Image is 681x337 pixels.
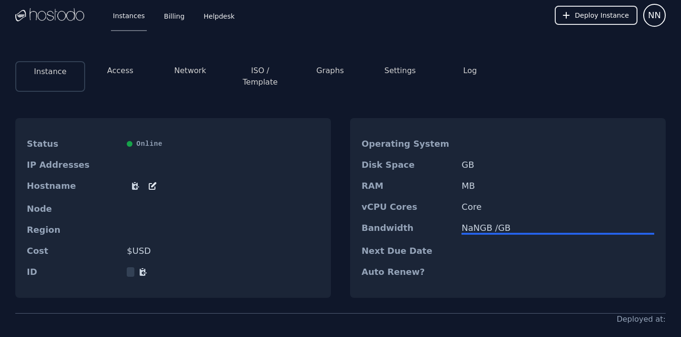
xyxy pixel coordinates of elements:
button: Network [174,65,206,76]
div: Deployed at: [616,314,666,325]
dt: ID [27,267,119,277]
button: Log [463,65,477,76]
dt: Bandwidth [362,223,454,235]
img: Logo [15,8,84,22]
button: Graphs [317,65,344,76]
dt: Cost [27,246,119,256]
span: NN [648,9,661,22]
dt: IP Addresses [27,160,119,170]
button: Instance [34,66,66,77]
dt: Auto Renew? [362,267,454,277]
dt: vCPU Cores [362,202,454,212]
dd: MB [461,181,654,191]
dt: Node [27,204,119,214]
button: ISO / Template [233,65,287,88]
dt: Next Due Date [362,246,454,256]
dt: Status [27,139,119,149]
dt: Disk Space [362,160,454,170]
dt: Operating System [362,139,454,149]
dt: Region [27,225,119,235]
dt: Hostname [27,181,119,193]
dd: $ USD [127,246,319,256]
span: Deploy Instance [575,11,629,20]
button: Deploy Instance [555,6,637,25]
dd: Core [461,202,654,212]
div: Online [127,139,319,149]
button: Settings [384,65,416,76]
button: User menu [643,4,666,27]
dt: RAM [362,181,454,191]
div: NaN GB / GB [461,223,654,233]
button: Access [107,65,133,76]
dd: GB [461,160,654,170]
